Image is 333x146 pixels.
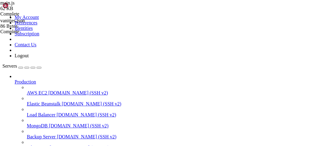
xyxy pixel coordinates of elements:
[0,29,61,34] div: Complete
[0,18,25,23] span: vanities.json
[0,6,61,11] div: 62 KB
[0,23,61,29] div: 86 Bytes
[0,0,61,11] span: main.js
[0,18,61,29] span: vanities.json
[0,0,15,5] span: main.js
[0,11,61,17] div: Complete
